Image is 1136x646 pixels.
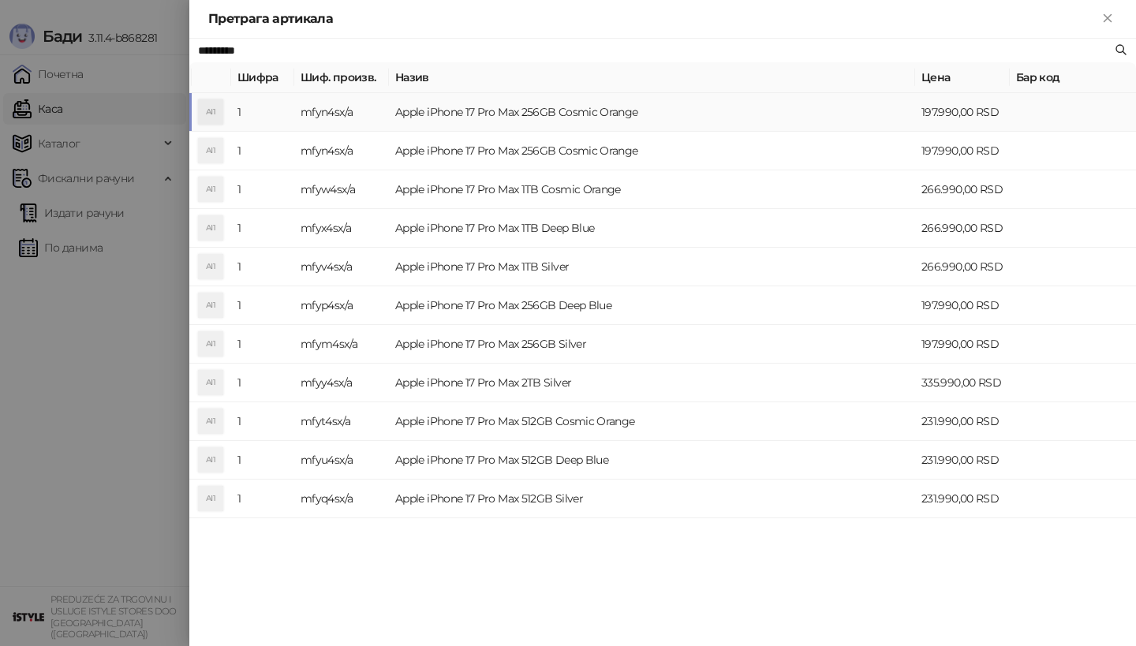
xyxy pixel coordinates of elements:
[231,170,294,209] td: 1
[915,480,1010,518] td: 231.990,00 RSD
[198,138,223,163] div: AI1
[389,170,915,209] td: Apple iPhone 17 Pro Max 1TB Cosmic Orange
[231,402,294,441] td: 1
[294,209,389,248] td: mfyx4sx/a
[915,441,1010,480] td: 231.990,00 RSD
[915,62,1010,93] th: Цена
[915,132,1010,170] td: 197.990,00 RSD
[915,402,1010,441] td: 231.990,00 RSD
[198,447,223,472] div: AI1
[915,286,1010,325] td: 197.990,00 RSD
[915,248,1010,286] td: 266.990,00 RSD
[231,209,294,248] td: 1
[915,209,1010,248] td: 266.990,00 RSD
[389,93,915,132] td: Apple iPhone 17 Pro Max 256GB Cosmic Orange
[294,170,389,209] td: mfyw4sx/a
[208,9,1098,28] div: Претрага артикала
[915,93,1010,132] td: 197.990,00 RSD
[198,409,223,434] div: AI1
[389,62,915,93] th: Назив
[198,215,223,241] div: AI1
[389,209,915,248] td: Apple iPhone 17 Pro Max 1TB Deep Blue
[389,402,915,441] td: Apple iPhone 17 Pro Max 512GB Cosmic Orange
[294,93,389,132] td: mfyn4sx/a
[231,248,294,286] td: 1
[231,325,294,364] td: 1
[198,254,223,279] div: AI1
[389,441,915,480] td: Apple iPhone 17 Pro Max 512GB Deep Blue
[198,486,223,511] div: AI1
[231,441,294,480] td: 1
[1010,62,1136,93] th: Бар код
[389,325,915,364] td: Apple iPhone 17 Pro Max 256GB Silver
[915,364,1010,402] td: 335.990,00 RSD
[294,480,389,518] td: mfyq4sx/a
[198,293,223,318] div: AI1
[294,325,389,364] td: mfym4sx/a
[294,441,389,480] td: mfyu4sx/a
[389,364,915,402] td: Apple iPhone 17 Pro Max 2TB Silver
[294,248,389,286] td: mfyv4sx/a
[294,132,389,170] td: mfyn4sx/a
[294,402,389,441] td: mfyt4sx/a
[389,248,915,286] td: Apple iPhone 17 Pro Max 1TB Silver
[231,364,294,402] td: 1
[294,286,389,325] td: mfyp4sx/a
[915,170,1010,209] td: 266.990,00 RSD
[198,177,223,202] div: AI1
[294,62,389,93] th: Шиф. произв.
[915,325,1010,364] td: 197.990,00 RSD
[1098,9,1117,28] button: Close
[231,286,294,325] td: 1
[231,480,294,518] td: 1
[389,286,915,325] td: Apple iPhone 17 Pro Max 256GB Deep Blue
[231,62,294,93] th: Шифра
[198,331,223,357] div: AI1
[389,480,915,518] td: Apple iPhone 17 Pro Max 512GB Silver
[294,364,389,402] td: mfyy4sx/a
[231,132,294,170] td: 1
[389,132,915,170] td: Apple iPhone 17 Pro Max 256GB Cosmic Orange
[231,93,294,132] td: 1
[198,370,223,395] div: AI1
[198,99,223,125] div: AI1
